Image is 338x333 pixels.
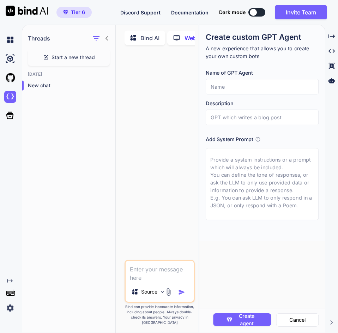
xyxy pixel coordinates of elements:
p: Bind can provide inaccurate information, including about people. Always double-check its answers.... [125,304,195,325]
span: Dark mode [219,9,246,16]
img: icon [178,289,185,296]
button: Discord Support [120,9,161,16]
span: Tier 6 [71,9,85,16]
img: githubLight [4,72,16,84]
img: settings [4,302,16,314]
span: Discord Support [120,10,161,15]
h3: Name of GPT Agent [205,69,319,76]
img: Pick Models [159,289,165,295]
h1: Threads [28,34,50,43]
span: Create agent [235,312,258,327]
h3: Add System Prompt [205,135,253,143]
button: Cancel [276,313,319,327]
h2: [DATE] [22,71,115,77]
img: ai-studio [4,53,16,65]
img: attachment [164,288,173,296]
p: Source [141,288,157,295]
button: Create agent [213,313,271,326]
img: chat [4,34,16,46]
p: New chat [28,82,115,89]
h3: Description [205,100,319,107]
button: premiumTier 6 [56,7,92,18]
span: Start a new thread [52,54,95,61]
img: Bind AI [6,6,48,16]
span: Documentation [171,10,209,15]
h1: Create custom GPT Agent [205,32,319,42]
button: Invite Team [275,5,327,19]
img: premium [63,10,68,14]
input: Name [205,79,319,94]
input: GPT which writes a blog post [205,110,319,125]
p: A new experience that allows you to create your own custom bots [205,45,319,60]
p: Web Search [185,34,217,42]
p: Bind AI [140,34,159,42]
button: Documentation [171,9,209,16]
img: darkCloudIdeIcon [4,91,16,103]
